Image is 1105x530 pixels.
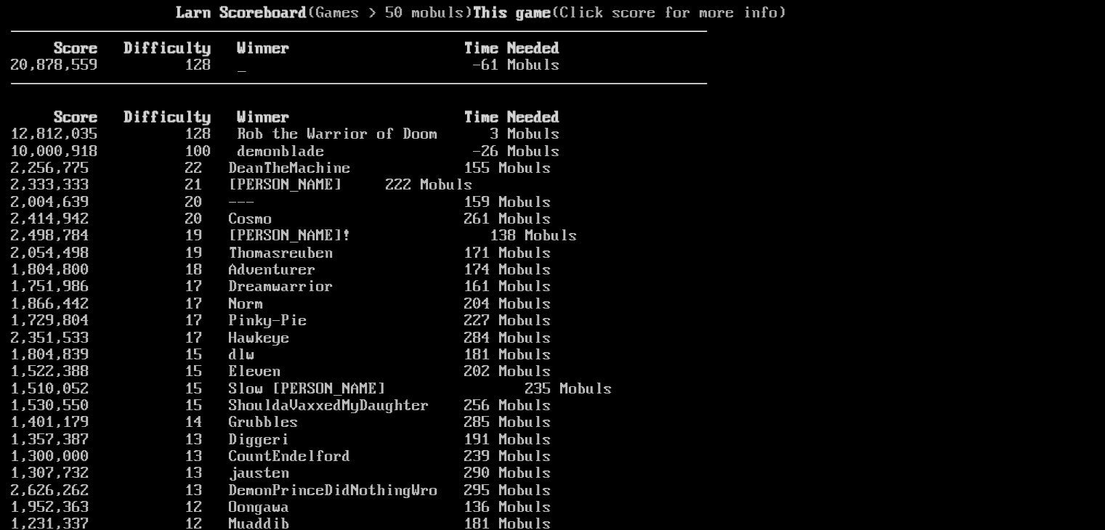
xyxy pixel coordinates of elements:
[11,330,551,347] a: 2,351,533 17 Hawkeye 284 Mobuls
[11,194,551,211] a: 2,004,639 20 --- 159 Mobuls
[11,448,551,465] a: 1,300,000 13 CountEndelford 239 Mobuls
[54,40,560,57] b: Score Difficulty Winner Time Needed
[11,397,551,415] a: 1,530,550 15 ShouldaVaxxedMyDaughter 256 Mobuls
[11,380,612,398] a: 1,510,052 15 Slow [PERSON_NAME] 235 Mobuls
[11,346,551,364] a: 1,804,839 15 dlw 181 Mobuls
[11,245,551,262] a: 2,054,498 19 Thomasreuben 171 Mobuls
[11,227,578,245] a: 2,498,784 19 [PERSON_NAME]! 138 Mobuls
[11,160,551,177] a: 2,256,775 22 DeanTheMachine 155 Mobuls
[11,295,551,313] a: 1,866,442 17 Norm 204 Mobuls
[11,499,551,516] a: 1,952,363 12 Oongawa 136 Mobuls
[11,57,560,74] a: 20,878,559 128 _ -61 Mobuls
[11,143,560,160] a: 10,000,918 100 demonblade -26 Mobuls
[177,4,307,22] b: Larn Scoreboard
[11,465,551,482] a: 1,307,732 13 jausten 290 Mobuls
[11,261,551,279] a: 1,804,800 18 Adventurer 174 Mobuls
[11,5,707,503] larn: (Games > 50 mobuls) (Click score for more info) Click on a score for more information ---- Reload...
[473,4,551,22] b: This game
[11,414,551,431] a: 1,401,179 14 Grubbles 285 Mobuls
[11,431,551,449] a: 1,357,387 13 Diggeri 191 Mobuls
[11,126,560,143] a: 12,812,035 128 Rob the Warrior of Doom 3 Mobuls
[54,109,560,126] b: Score Difficulty Winner Time Needed
[11,278,551,295] a: 1,751,986 17 Dreamwarrior 161 Mobuls
[11,211,551,228] a: 2,414,942 20 Cosmo 261 Mobuls
[11,363,551,380] a: 1,522,388 15 Eleven 202 Mobuls
[11,176,473,194] a: 2,333,333 21 [PERSON_NAME] 222 Mobuls
[11,312,551,330] a: 1,729,804 17 Pinky-Pie 227 Mobuls
[11,482,551,500] a: 2,626,262 13 DemonPrinceDidNothingWro 295 Mobuls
